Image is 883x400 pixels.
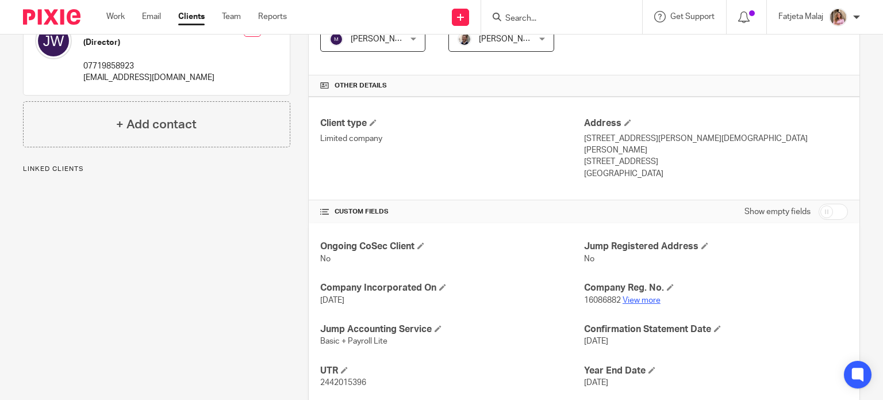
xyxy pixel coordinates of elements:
[584,255,594,263] span: No
[623,296,661,304] a: View more
[584,133,848,157] p: [STREET_ADDRESS][PERSON_NAME][DEMOGRAPHIC_DATA][PERSON_NAME]
[744,206,811,218] label: Show empty fields
[351,35,414,43] span: [PERSON_NAME]
[778,11,823,22] p: Fatjeta Malaj
[504,14,608,24] input: Search
[320,241,584,253] h4: Ongoing CoSec Client
[35,22,72,59] img: svg%3E
[23,9,80,25] img: Pixie
[670,13,715,21] span: Get Support
[584,296,621,304] span: 16086882
[320,337,387,345] span: Basic + Payroll Lite
[178,11,205,22] a: Clients
[829,8,847,26] img: MicrosoftTeams-image%20(5).png
[584,337,608,345] span: [DATE]
[320,323,584,336] h4: Jump Accounting Service
[83,37,214,48] h5: (Director)
[116,116,197,134] h4: + Add contact
[584,241,848,253] h4: Jump Registered Address
[584,379,608,387] span: [DATE]
[584,117,848,129] h4: Address
[584,168,848,180] p: [GEOGRAPHIC_DATA]
[584,365,848,377] h4: Year End Date
[222,11,241,22] a: Team
[320,379,366,387] span: 2442015396
[106,11,125,22] a: Work
[320,282,584,294] h4: Company Incorporated On
[329,32,343,46] img: svg%3E
[320,296,344,304] span: [DATE]
[335,81,387,90] span: Other details
[479,35,542,43] span: [PERSON_NAME]
[320,207,584,216] h4: CUSTOM FIELDS
[458,32,471,46] img: Matt%20Circle.png
[320,365,584,377] h4: UTR
[584,323,848,336] h4: Confirmation Statement Date
[320,117,584,129] h4: Client type
[83,60,214,72] p: 07719858923
[258,11,287,22] a: Reports
[584,282,848,294] h4: Company Reg. No.
[142,11,161,22] a: Email
[83,72,214,83] p: [EMAIL_ADDRESS][DOMAIN_NAME]
[320,133,584,144] p: Limited company
[584,156,848,167] p: [STREET_ADDRESS]
[320,255,331,263] span: No
[23,165,290,174] p: Linked clients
